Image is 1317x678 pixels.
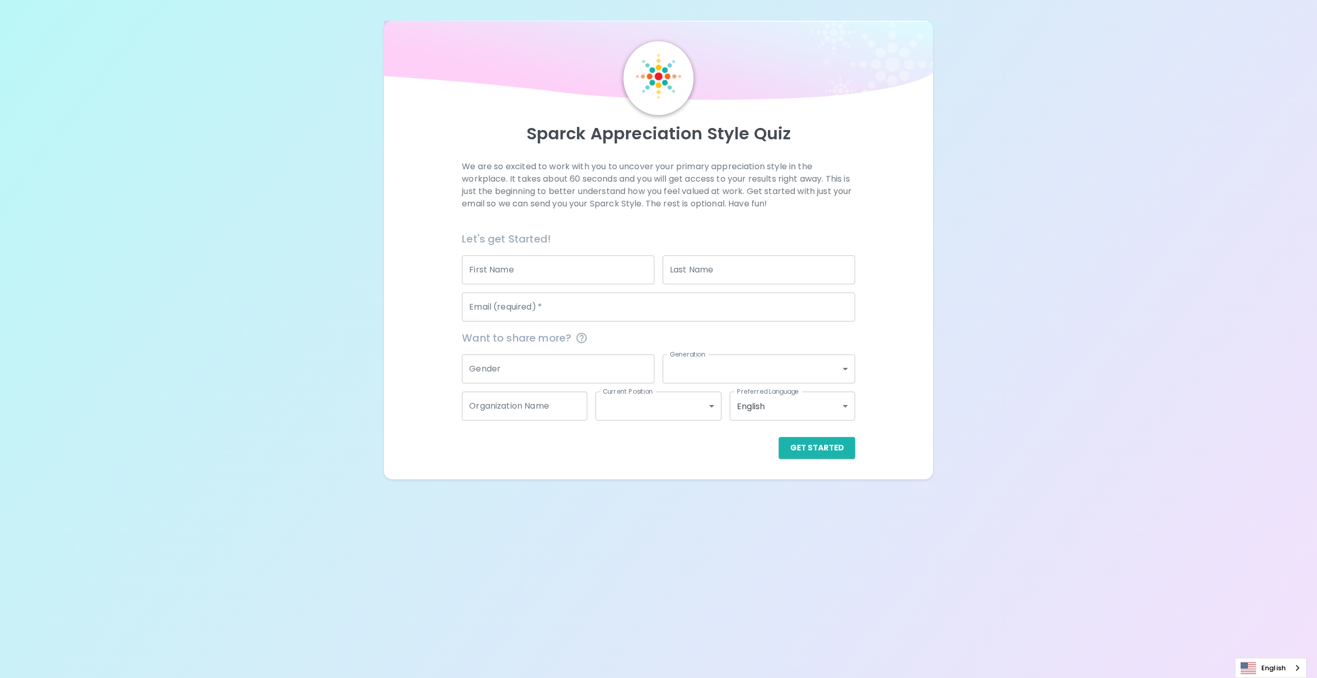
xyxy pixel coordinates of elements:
[737,387,799,396] label: Preferred Language
[462,160,855,210] p: We are so excited to work with you to uncover your primary appreciation style in the workplace. I...
[1235,658,1307,678] aside: Language selected: English
[603,387,653,396] label: Current Position
[636,54,681,99] img: Sparck Logo
[384,21,933,107] img: wave
[779,437,855,459] button: Get Started
[1235,658,1306,677] a: English
[462,330,855,346] span: Want to share more?
[575,332,588,344] svg: This information is completely confidential and only used for aggregated appreciation studies at ...
[396,123,920,144] p: Sparck Appreciation Style Quiz
[462,231,855,247] h6: Let's get Started!
[670,350,705,359] label: Generation
[1235,658,1307,678] div: Language
[730,392,855,421] div: English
